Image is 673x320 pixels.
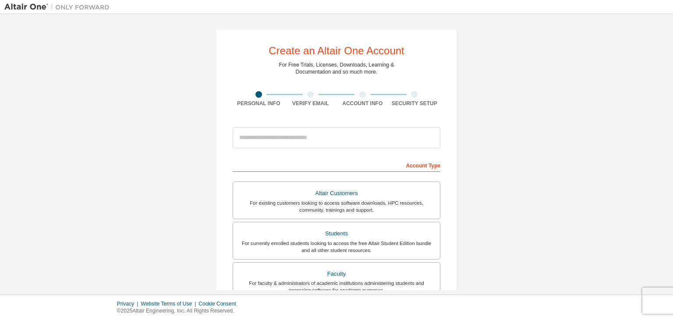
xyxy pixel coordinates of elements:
[336,100,389,107] div: Account Info
[233,158,440,172] div: Account Type
[117,300,141,307] div: Privacy
[141,300,198,307] div: Website Terms of Use
[238,280,435,294] div: For faculty & administrators of academic institutions administering students and accessing softwa...
[285,100,337,107] div: Verify Email
[389,100,441,107] div: Security Setup
[269,46,404,56] div: Create an Altair One Account
[279,61,394,75] div: For Free Trials, Licenses, Downloads, Learning & Documentation and so much more.
[233,100,285,107] div: Personal Info
[4,3,114,11] img: Altair One
[238,199,435,213] div: For existing customers looking to access software downloads, HPC resources, community, trainings ...
[117,307,241,315] p: © 2025 Altair Engineering, Inc. All Rights Reserved.
[238,268,435,280] div: Faculty
[238,228,435,240] div: Students
[238,187,435,199] div: Altair Customers
[198,300,241,307] div: Cookie Consent
[238,240,435,254] div: For currently enrolled students looking to access the free Altair Student Edition bundle and all ...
